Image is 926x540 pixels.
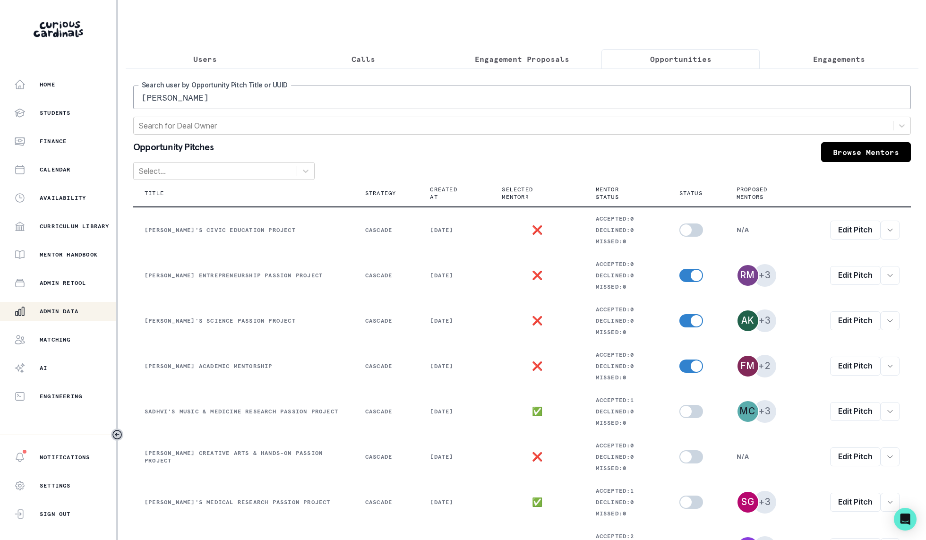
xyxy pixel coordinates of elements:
p: Calls [352,53,375,65]
button: row menu [881,357,900,376]
p: [PERSON_NAME]'s Medical Research Passion Project [145,498,343,506]
p: Cascade [365,453,408,461]
p: Matching [40,336,71,343]
p: AI [40,364,47,372]
p: Cascade [365,272,408,279]
p: Accepted: 1 [596,396,657,404]
p: Accepted: 0 [596,260,657,268]
span: +3 [754,264,776,287]
p: Opportunity Pitches [133,142,214,154]
p: ❌ [532,226,543,234]
p: Notifications [40,454,90,461]
p: [DATE] [430,408,479,415]
p: Missed: 0 [596,464,657,472]
p: Accepted: 1 [596,487,657,495]
p: Finance [40,137,67,145]
p: [PERSON_NAME]'s Science Passion Project [145,317,343,325]
span: +3 [754,309,776,332]
p: Created At [430,186,468,201]
p: Missed: 0 [596,238,657,245]
p: [DATE] [430,226,479,234]
p: [PERSON_NAME]'s Civic Education Project [145,226,343,234]
button: row menu [881,493,900,512]
p: Missed: 0 [596,510,657,517]
p: Declined: 0 [596,453,657,461]
p: Cascade [365,408,408,415]
p: Engagements [813,53,865,65]
p: Cascade [365,317,408,325]
button: row menu [881,221,900,240]
p: ❌ [532,362,543,370]
p: Mentor Status [596,186,645,201]
span: +2 [754,355,776,377]
p: Accepted: 2 [596,532,657,540]
p: Proposed Mentors [737,186,796,201]
p: ❌ [532,453,543,461]
span: +3 [754,491,776,514]
p: Students [40,109,71,117]
p: Cascade [365,498,408,506]
p: Engagement Proposals [475,53,569,65]
button: row menu [881,447,900,466]
p: Cascade [365,226,408,234]
button: row menu [881,266,900,285]
p: Missed: 0 [596,374,657,381]
p: Declined: 0 [596,317,657,325]
p: Strategy [365,189,396,197]
p: Accepted: 0 [596,351,657,359]
p: [PERSON_NAME] Creative Arts & Hands-on Passion Project [145,449,343,464]
p: [PERSON_NAME] Entrepreneurship Passion Project [145,272,343,279]
p: Declined: 0 [596,362,657,370]
div: Open Intercom Messenger [894,508,917,531]
p: Cascade [365,362,408,370]
p: Home [40,81,55,88]
p: Title [145,189,164,197]
a: Edit Pitch [830,493,881,512]
p: [DATE] [430,498,479,506]
p: ❌ [532,272,543,279]
p: ✅ [532,408,543,415]
div: Mia Costa [740,407,755,416]
p: N/A [737,453,807,461]
a: Edit Pitch [830,447,881,466]
span: +3 [754,400,776,423]
p: Missed: 0 [596,419,657,427]
p: [DATE] [430,272,479,279]
p: Missed: 0 [596,283,657,291]
p: Sign Out [40,510,71,518]
a: Browse Mentors [821,142,911,162]
p: Admin Retool [40,279,86,287]
a: Edit Pitch [830,402,881,421]
p: Curriculum Library [40,223,110,230]
p: Admin Data [40,308,78,315]
p: [PERSON_NAME] Academic Mentorship [145,362,343,370]
p: ❌ [532,317,543,325]
a: Edit Pitch [830,311,881,330]
p: Availability [40,194,86,202]
p: [DATE] [430,317,479,325]
a: Edit Pitch [830,357,881,376]
p: [DATE] [430,453,479,461]
p: [DATE] [430,362,479,370]
p: Sadhvi's Music & Medicine Research Passion Project [145,408,343,415]
p: Accepted: 0 [596,215,657,223]
p: Users [193,53,217,65]
p: Accepted: 0 [596,306,657,313]
p: Settings [40,482,71,489]
p: Status [679,189,703,197]
p: ✅ [532,498,543,506]
div: Sara Goodwich [741,497,755,506]
p: N/A [737,226,807,234]
a: Edit Pitch [830,221,881,240]
p: Calendar [40,166,71,173]
p: Declined: 0 [596,498,657,506]
p: Accepted: 0 [596,442,657,449]
div: Felix Ortiz de Montellano [741,361,755,370]
p: Declined: 0 [596,408,657,415]
p: Engineering [40,393,82,400]
button: row menu [881,402,900,421]
div: Raymon Morillo [740,271,755,280]
p: Declined: 0 [596,226,657,234]
button: Toggle sidebar [111,429,123,441]
p: Selected Mentor? [502,186,561,201]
